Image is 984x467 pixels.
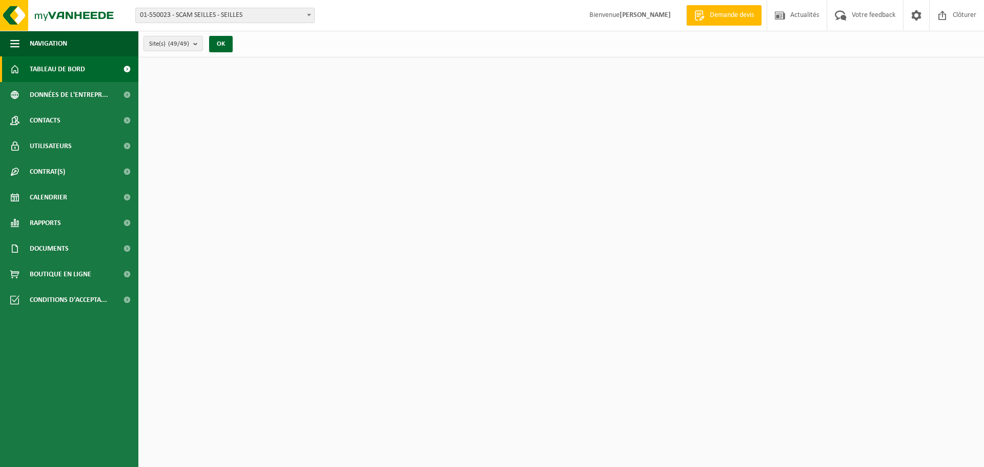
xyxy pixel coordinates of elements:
[209,36,233,52] button: OK
[30,82,108,108] span: Données de l'entrepr...
[30,159,65,185] span: Contrat(s)
[30,210,61,236] span: Rapports
[136,8,314,23] span: 01-550023 - SCAM SEILLES - SEILLES
[30,133,72,159] span: Utilisateurs
[135,8,315,23] span: 01-550023 - SCAM SEILLES - SEILLES
[30,185,67,210] span: Calendrier
[149,36,189,52] span: Site(s)
[30,287,107,313] span: Conditions d'accepta...
[686,5,762,26] a: Demande devis
[30,31,67,56] span: Navigation
[168,40,189,47] count: (49/49)
[30,108,60,133] span: Contacts
[30,261,91,287] span: Boutique en ligne
[30,236,69,261] span: Documents
[620,11,671,19] strong: [PERSON_NAME]
[707,10,756,21] span: Demande devis
[30,56,85,82] span: Tableau de bord
[143,36,203,51] button: Site(s)(49/49)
